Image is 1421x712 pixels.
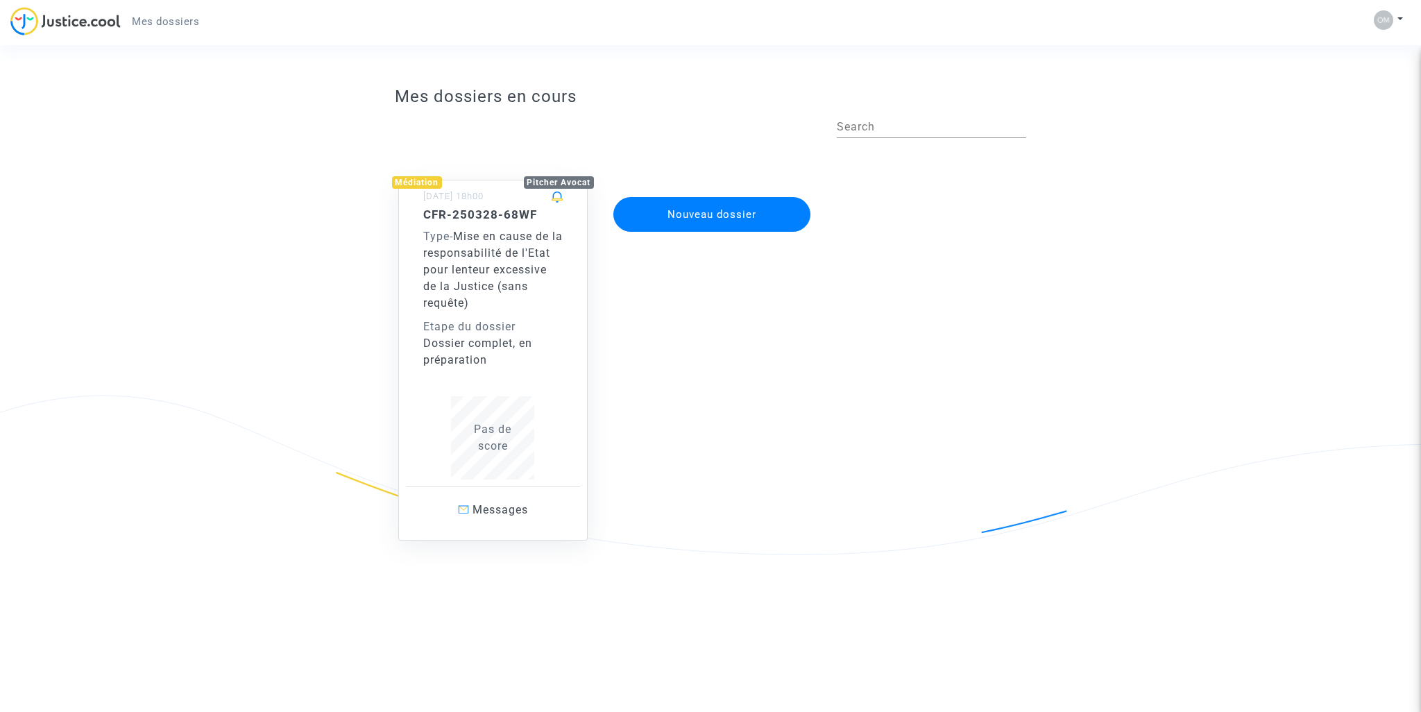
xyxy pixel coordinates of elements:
[132,15,199,28] span: Mes dossiers
[1374,10,1393,30] img: 47fe71cd5a36d749f90975d8f433a305
[392,176,443,189] div: Médiation
[474,423,511,452] span: Pas de score
[612,188,812,201] a: Nouveau dossier
[10,7,121,35] img: jc-logo.svg
[406,486,581,533] a: Messages
[423,230,453,243] span: -
[395,87,1027,107] h3: Mes dossiers en cours
[524,176,595,189] div: Pitcher Avocat
[121,11,210,32] a: Mes dossiers
[423,191,484,201] small: [DATE] 18h00
[613,197,810,232] button: Nouveau dossier
[423,319,563,335] div: Etape du dossier
[473,503,528,516] span: Messages
[423,230,563,310] span: Mise en cause de la responsabilité de l'Etat pour lenteur excessive de la Justice (sans requête)
[423,207,563,221] h5: CFR-250328-68WF
[384,152,602,541] a: MédiationPitcher Avocat[DATE] 18h00CFR-250328-68WFType-Mise en cause de la responsabilité de l'Et...
[423,335,563,368] div: Dossier complet, en préparation
[423,230,450,243] span: Type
